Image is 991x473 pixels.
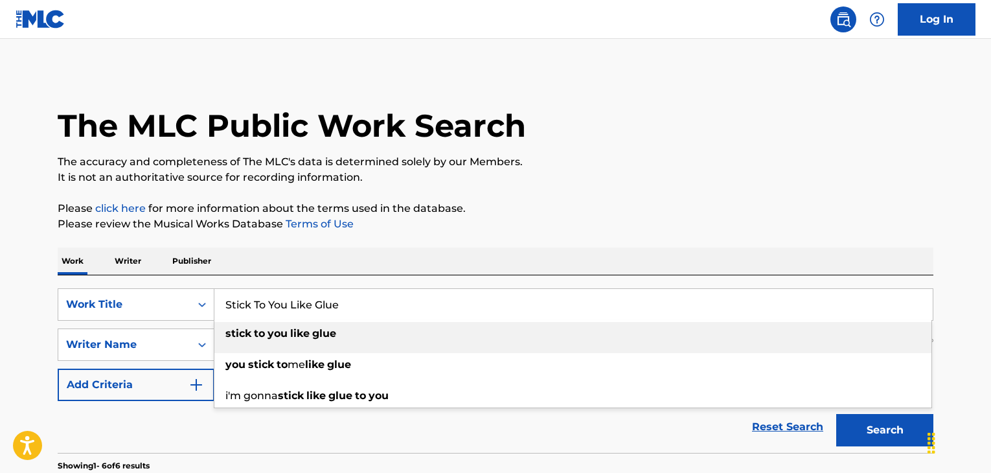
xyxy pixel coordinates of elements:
span: me [288,358,305,371]
a: Terms of Use [283,218,354,230]
p: Publisher [168,248,215,275]
strong: glue [328,389,352,402]
p: Please review the Musical Works Database [58,216,933,232]
strong: stick [248,358,274,371]
form: Search Form [58,288,933,453]
iframe: Chat Widget [926,411,991,473]
strong: you [225,358,245,371]
p: Showing 1 - 6 of 6 results [58,460,150,472]
strong: glue [327,358,351,371]
span: i'm gonna [225,389,278,402]
div: Writer Name [66,337,183,352]
strong: to [355,389,366,402]
p: Please for more information about the terms used in the database. [58,201,933,216]
p: Writer [111,248,145,275]
a: Reset Search [746,413,830,441]
img: MLC Logo [16,10,65,29]
div: Work Title [66,297,183,312]
strong: like [290,327,310,340]
div: Help [864,6,890,32]
strong: you [369,389,389,402]
strong: stick [225,327,251,340]
img: search [836,12,851,27]
a: Log In [898,3,975,36]
strong: to [277,358,288,371]
a: click here [95,202,146,214]
strong: like [306,389,326,402]
p: It is not an authoritative source for recording information. [58,170,933,185]
p: Work [58,248,87,275]
strong: glue [312,327,336,340]
p: The accuracy and completeness of The MLC's data is determined solely by our Members. [58,154,933,170]
button: Add Criteria [58,369,214,401]
img: help [869,12,885,27]
strong: like [305,358,325,371]
div: Drag [921,424,942,463]
strong: stick [278,389,304,402]
img: 9d2ae6d4665cec9f34b9.svg [188,377,204,393]
h1: The MLC Public Work Search [58,106,526,145]
strong: you [268,327,288,340]
strong: to [254,327,265,340]
button: Search [836,414,933,446]
a: Public Search [830,6,856,32]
